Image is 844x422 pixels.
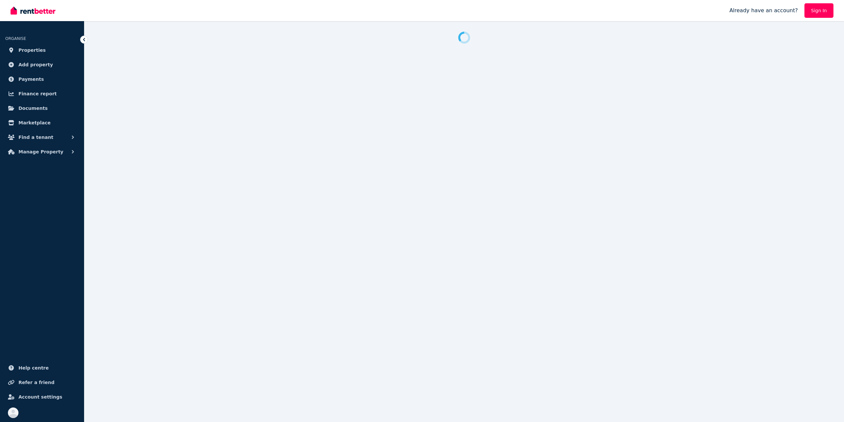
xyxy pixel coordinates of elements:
[5,376,79,389] a: Refer a friend
[18,148,63,156] span: Manage Property
[5,87,79,100] a: Finance report
[18,61,53,69] span: Add property
[804,3,833,18] a: Sign In
[18,46,46,54] span: Properties
[18,90,57,98] span: Finance report
[5,58,79,71] a: Add property
[5,102,79,115] a: Documents
[18,104,48,112] span: Documents
[18,119,50,127] span: Marketplace
[5,116,79,129] a: Marketplace
[729,7,798,15] span: Already have an account?
[18,75,44,83] span: Payments
[18,364,49,372] span: Help centre
[5,44,79,57] a: Properties
[5,390,79,404] a: Account settings
[5,361,79,374] a: Help centre
[5,131,79,144] button: Find a tenant
[18,393,62,401] span: Account settings
[5,145,79,158] button: Manage Property
[5,73,79,86] a: Payments
[18,133,53,141] span: Find a tenant
[11,6,55,16] img: RentBetter
[5,36,26,41] span: ORGANISE
[18,378,54,386] span: Refer a friend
